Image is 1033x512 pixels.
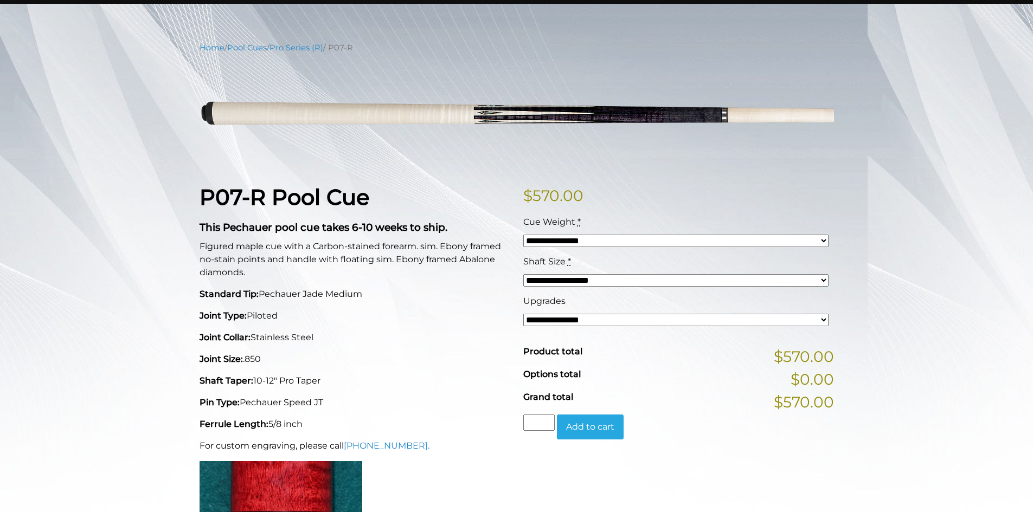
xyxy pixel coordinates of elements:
[200,439,510,452] p: For custom engraving, please call
[523,369,581,379] span: Options total
[774,391,834,413] span: $570.00
[200,331,510,344] p: Stainless Steel
[200,353,510,366] p: .850
[200,62,834,167] img: P07-R.png
[557,414,624,439] button: Add to cart
[200,240,510,279] p: Figured maple cue with a Carbon-stained forearm. sim. Ebony framed no-stain points and handle wit...
[200,42,834,54] nav: Breadcrumb
[523,346,582,357] span: Product total
[270,43,323,53] a: Pro Series (R)
[523,392,573,402] span: Grand total
[200,375,253,386] strong: Shaft Taper:
[523,186,583,205] bdi: 570.00
[200,419,268,429] strong: Ferrule Length:
[200,288,510,301] p: Pechauer Jade Medium
[200,184,369,210] strong: P07-R Pool Cue
[200,332,251,342] strong: Joint Collar:
[523,217,575,227] span: Cue Weight
[200,310,247,321] strong: Joint Type:
[227,43,267,53] a: Pool Cues
[578,217,581,227] abbr: required
[791,368,834,391] span: $0.00
[523,296,566,306] span: Upgrades
[200,374,510,387] p: 10-12" Pro Taper
[568,256,571,267] abbr: required
[200,43,224,53] a: Home
[200,397,240,407] strong: Pin Type:
[200,354,243,364] strong: Joint Size:
[200,396,510,409] p: Pechauer Speed JT
[774,345,834,368] span: $570.00
[200,289,259,299] strong: Standard Tip:
[523,186,532,205] span: $
[200,221,447,234] strong: This Pechauer pool cue takes 6-10 weeks to ship.
[523,414,555,431] input: Product quantity
[200,309,510,322] p: Piloted
[200,418,510,431] p: 5/8 inch
[523,256,566,267] span: Shaft Size
[344,440,429,451] a: [PHONE_NUMBER].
